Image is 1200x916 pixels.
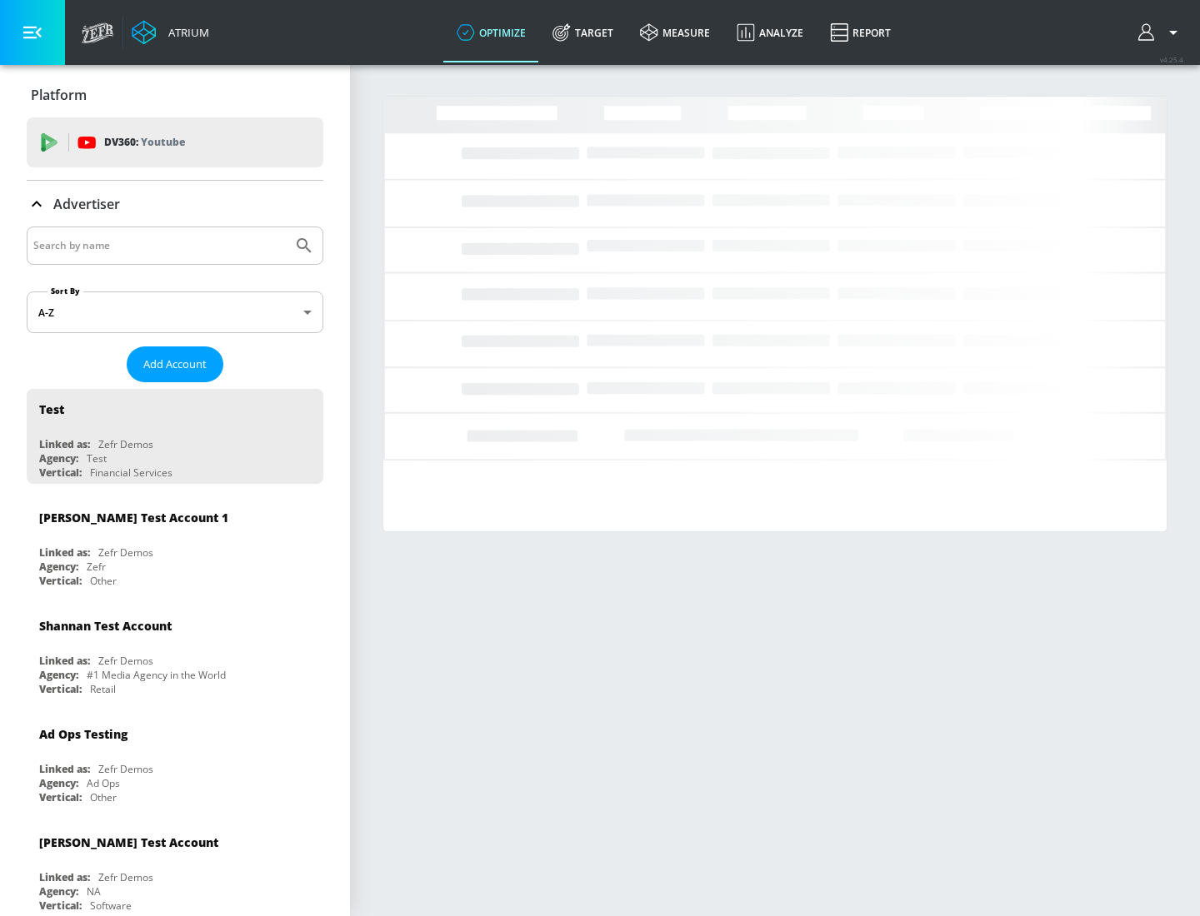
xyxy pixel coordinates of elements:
[162,25,209,40] div: Atrium
[143,355,207,374] span: Add Account
[39,762,90,776] div: Linked as:
[39,834,218,850] div: [PERSON_NAME] Test Account
[27,117,323,167] div: DV360: Youtube
[98,437,153,451] div: Zefr Demos
[27,605,323,700] div: Shannan Test AccountLinked as:Zefr DemosAgency:#1 Media Agency in the WorldVertical:Retail
[90,899,132,913] div: Software
[39,401,64,417] div: Test
[90,790,117,804] div: Other
[39,726,127,742] div: Ad Ops Testing
[31,86,87,104] p: Platform
[817,2,904,62] a: Report
[90,574,117,588] div: Other
[141,133,185,151] p: Youtube
[39,899,82,913] div: Vertical:
[39,465,82,480] div: Vertical:
[627,2,723,62] a: measure
[127,346,223,382] button: Add Account
[39,668,78,682] div: Agency:
[33,235,286,256] input: Search by name
[39,618,172,634] div: Shannan Test Account
[87,560,106,574] div: Zefr
[87,451,107,465] div: Test
[723,2,817,62] a: Analyze
[39,437,90,451] div: Linked as:
[27,389,323,484] div: TestLinked as:Zefr DemosAgency:TestVertical:Financial Services
[39,884,78,899] div: Agency:
[539,2,627,62] a: Target
[39,510,228,525] div: [PERSON_NAME] Test Account 1
[39,574,82,588] div: Vertical:
[98,654,153,668] div: Zefr Demos
[87,884,101,899] div: NA
[27,72,323,118] div: Platform
[39,790,82,804] div: Vertical:
[39,560,78,574] div: Agency:
[47,286,83,296] label: Sort By
[98,870,153,884] div: Zefr Demos
[39,776,78,790] div: Agency:
[39,545,90,560] div: Linked as:
[87,776,120,790] div: Ad Ops
[39,682,82,696] div: Vertical:
[39,870,90,884] div: Linked as:
[98,762,153,776] div: Zefr Demos
[104,133,185,152] p: DV360:
[27,291,323,333] div: A-Z
[27,497,323,592] div: [PERSON_NAME] Test Account 1Linked as:Zefr DemosAgency:ZefrVertical:Other
[87,668,226,682] div: #1 Media Agency in the World
[90,682,116,696] div: Retail
[27,181,323,227] div: Advertiser
[53,195,120,213] p: Advertiser
[1160,55,1183,64] span: v 4.25.4
[39,654,90,668] div: Linked as:
[27,714,323,809] div: Ad Ops TestingLinked as:Zefr DemosAgency:Ad OpsVertical:Other
[39,451,78,465] div: Agency:
[98,545,153,560] div: Zefr Demos
[90,465,172,480] div: Financial Services
[132,20,209,45] a: Atrium
[443,2,539,62] a: optimize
